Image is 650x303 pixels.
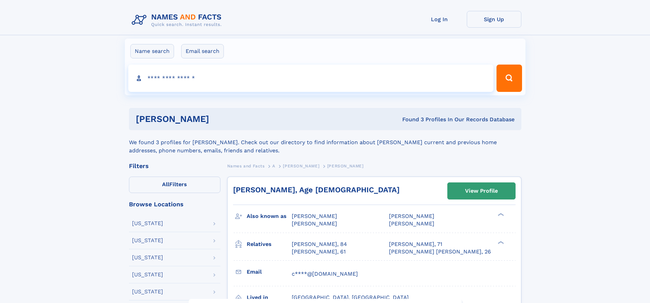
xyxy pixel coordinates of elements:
[132,289,163,294] div: [US_STATE]
[448,183,515,199] a: View Profile
[292,213,337,219] span: [PERSON_NAME]
[129,163,220,169] div: Filters
[247,210,292,222] h3: Also known as
[465,183,498,199] div: View Profile
[272,164,275,168] span: A
[132,272,163,277] div: [US_STATE]
[247,266,292,278] h3: Email
[136,115,306,123] h1: [PERSON_NAME]
[233,185,400,194] a: [PERSON_NAME], Age [DEMOGRAPHIC_DATA]
[292,220,337,227] span: [PERSON_NAME]
[389,248,491,256] a: [PERSON_NAME] [PERSON_NAME], 26
[496,65,522,92] button: Search Button
[389,240,442,248] a: [PERSON_NAME], 71
[283,162,319,170] a: [PERSON_NAME]
[181,44,224,58] label: Email search
[129,11,227,29] img: Logo Names and Facts
[132,238,163,243] div: [US_STATE]
[292,240,347,248] a: [PERSON_NAME], 84
[130,44,174,58] label: Name search
[496,212,504,217] div: ❯
[227,162,265,170] a: Names and Facts
[496,240,504,245] div: ❯
[283,164,319,168] span: [PERSON_NAME]
[412,11,467,28] a: Log In
[389,213,434,219] span: [PERSON_NAME]
[129,130,521,155] div: We found 3 profiles for [PERSON_NAME]. Check out our directory to find information about [PERSON_...
[467,11,521,28] a: Sign Up
[129,177,220,193] label: Filters
[132,221,163,226] div: [US_STATE]
[306,116,515,123] div: Found 3 Profiles In Our Records Database
[292,248,346,256] a: [PERSON_NAME], 61
[129,201,220,207] div: Browse Locations
[128,65,494,92] input: search input
[162,181,169,188] span: All
[132,255,163,260] div: [US_STATE]
[272,162,275,170] a: A
[389,220,434,227] span: [PERSON_NAME]
[247,238,292,250] h3: Relatives
[292,294,409,301] span: [GEOGRAPHIC_DATA], [GEOGRAPHIC_DATA]
[327,164,364,168] span: [PERSON_NAME]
